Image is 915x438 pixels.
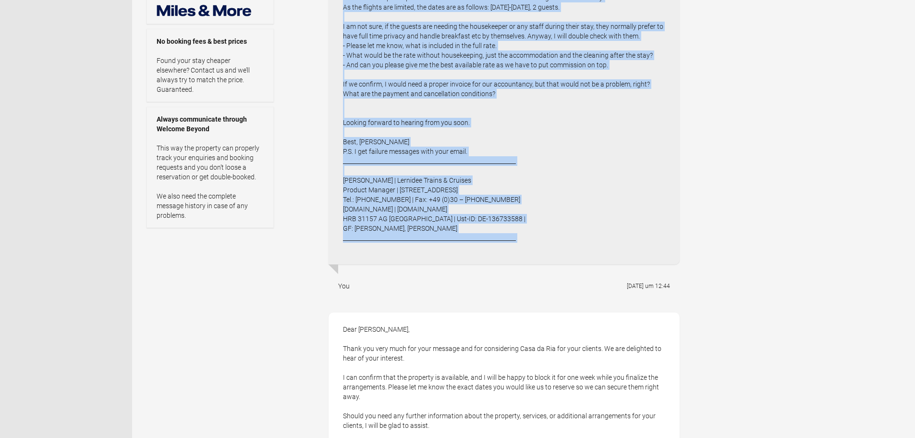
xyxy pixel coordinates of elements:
div: You [338,281,350,291]
strong: Always communicate through Welcome Beyond [157,114,264,134]
p: This way the property can properly track your enquiries and booking requests and you don’t loose ... [157,143,264,220]
p: Found your stay cheaper elsewhere? Contact us and we’ll always try to match the price. Guaranteed. [157,56,264,94]
strong: No booking fees & best prices [157,37,264,46]
flynt-date-display: [DATE] um 12:44 [627,283,670,289]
